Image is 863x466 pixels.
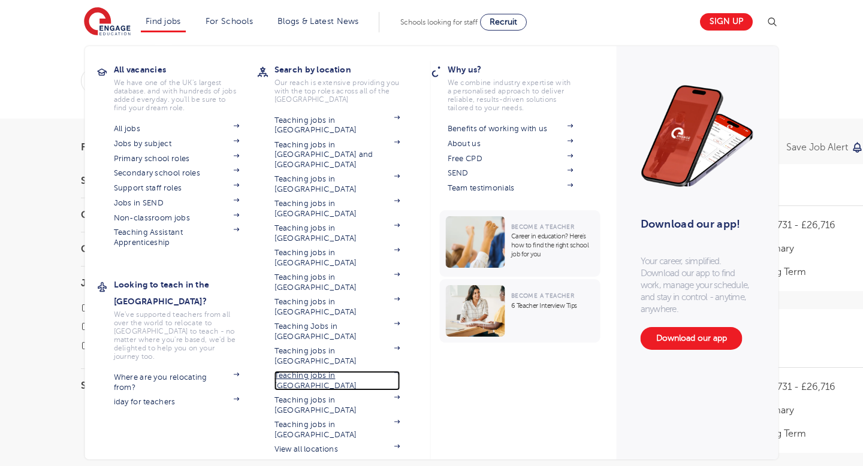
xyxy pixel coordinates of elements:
[81,279,213,288] h3: Job Type
[274,346,400,366] a: Teaching jobs in [GEOGRAPHIC_DATA]
[511,301,595,310] p: 6 Teacher Interview Tips
[511,223,574,230] span: Become a Teacher
[274,248,400,268] a: Teaching jobs in [GEOGRAPHIC_DATA]
[274,174,400,194] a: Teaching jobs in [GEOGRAPHIC_DATA]
[274,116,400,135] a: Teaching jobs in [GEOGRAPHIC_DATA]
[274,61,418,78] h3: Search by location
[114,397,240,407] a: iday for teachers
[448,139,574,149] a: About us
[114,139,240,149] a: Jobs by subject
[274,444,400,454] a: View all locations
[114,310,240,361] p: We've supported teachers from all over the world to relocate to [GEOGRAPHIC_DATA] to teach - no m...
[114,198,240,208] a: Jobs in SEND
[641,211,749,237] h3: Download our app!
[114,154,240,164] a: Primary school roles
[786,143,848,152] p: Save job alert
[274,273,400,292] a: Teaching jobs in [GEOGRAPHIC_DATA]
[81,176,213,186] h3: Start Date
[448,168,574,178] a: SEND
[81,143,117,152] span: Filters
[274,395,400,415] a: Teaching jobs in [GEOGRAPHIC_DATA]
[490,17,517,26] span: Recruit
[440,279,604,343] a: Become a Teacher6 Teacher Interview Tips
[511,292,574,299] span: Become a Teacher
[114,276,258,310] h3: Looking to teach in the [GEOGRAPHIC_DATA]?
[440,210,604,277] a: Become a TeacherCareer in education? Here’s how to find the right school job for you
[114,373,240,392] a: Where are you relocating from?
[274,420,400,440] a: Teaching jobs in [GEOGRAPHIC_DATA]
[114,168,240,178] a: Secondary school roles
[81,244,213,254] h3: City
[274,199,400,219] a: Teaching jobs in [GEOGRAPHIC_DATA]
[274,78,400,104] p: Our reach is extensive providing you with the top roles across all of the [GEOGRAPHIC_DATA]
[114,124,240,134] a: All jobs
[114,183,240,193] a: Support staff roles
[114,276,258,361] a: Looking to teach in the [GEOGRAPHIC_DATA]?We've supported teachers from all over the world to rel...
[114,228,240,247] a: Teaching Assistant Apprenticeship
[448,61,592,78] h3: Why us?
[274,297,400,317] a: Teaching jobs in [GEOGRAPHIC_DATA]
[274,371,400,391] a: Teaching jobs in [GEOGRAPHIC_DATA]
[274,322,400,341] a: Teaching Jobs in [GEOGRAPHIC_DATA]
[641,327,743,350] a: Download our app
[146,17,181,26] a: Find jobs
[274,61,418,104] a: Search by locationOur reach is extensive providing you with the top roles across all of the [GEOG...
[274,140,400,170] a: Teaching jobs in [GEOGRAPHIC_DATA] and [GEOGRAPHIC_DATA]
[448,183,574,193] a: Team testimonials
[700,13,753,31] a: Sign up
[84,7,131,37] img: Engage Education
[81,381,213,391] h3: Sector
[81,210,213,220] h3: County
[114,78,240,112] p: We have one of the UK's largest database. and with hundreds of jobs added everyday. you'll be sur...
[114,61,258,78] h3: All vacancies
[480,14,527,31] a: Recruit
[448,124,574,134] a: Benefits of working with us
[114,213,240,223] a: Non-classroom jobs
[114,61,258,112] a: All vacanciesWe have one of the UK's largest database. and with hundreds of jobs added everyday. ...
[274,223,400,243] a: Teaching jobs in [GEOGRAPHIC_DATA]
[448,61,592,112] a: Why us?We combine industry expertise with a personalised approach to deliver reliable, results-dr...
[448,78,574,112] p: We combine industry expertise with a personalised approach to deliver reliable, results-driven so...
[81,67,650,95] div: Submit
[448,154,574,164] a: Free CPD
[641,255,755,315] p: Your career, simplified. Download our app to find work, manage your schedule, and stay in control...
[400,18,478,26] span: Schools looking for staff
[206,17,253,26] a: For Schools
[277,17,359,26] a: Blogs & Latest News
[511,232,595,259] p: Career in education? Here’s how to find the right school job for you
